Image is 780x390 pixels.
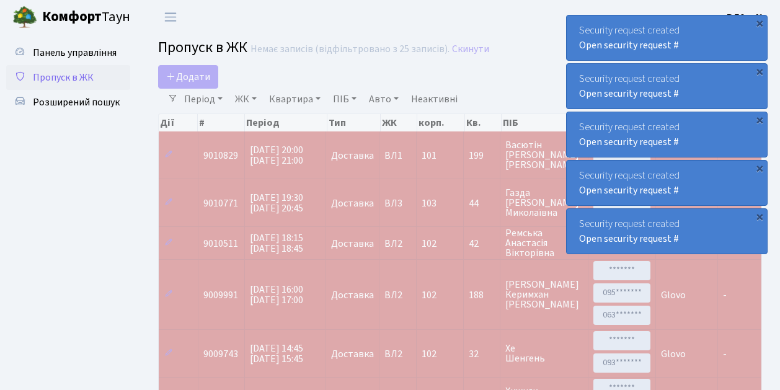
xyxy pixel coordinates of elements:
[364,89,404,110] a: Авто
[179,89,228,110] a: Період
[567,112,767,157] div: Security request created
[198,114,245,131] th: #
[723,347,727,361] span: -
[505,140,583,170] span: Васютін [PERSON_NAME] [PERSON_NAME]
[753,65,766,78] div: ×
[384,198,410,208] span: ВЛ3
[203,237,238,250] span: 9010511
[250,43,450,55] div: Немає записів (відфільтровано з 25 записів).
[469,349,494,359] span: 32
[452,43,489,55] a: Скинути
[6,40,130,65] a: Панель управління
[505,280,583,309] span: [PERSON_NAME] Керимхан [PERSON_NAME]
[203,149,238,162] span: 9010829
[33,71,94,84] span: Пропуск в ЖК
[579,38,679,52] a: Open security request #
[381,114,417,131] th: ЖК
[155,7,186,27] button: Переключити навігацію
[12,5,37,30] img: logo.png
[502,114,590,131] th: ПІБ
[469,290,494,300] span: 188
[158,65,218,89] a: Додати
[250,143,303,167] span: [DATE] 20:00 [DATE] 21:00
[579,135,679,149] a: Open security request #
[245,114,327,131] th: Період
[567,64,767,109] div: Security request created
[264,89,326,110] a: Квартира
[469,239,494,249] span: 42
[465,114,502,131] th: Кв.
[727,11,765,24] b: ВЛ2 -. К.
[250,231,303,255] span: [DATE] 18:15 [DATE] 18:45
[727,10,765,25] a: ВЛ2 -. К.
[753,17,766,29] div: ×
[203,197,238,210] span: 9010771
[331,198,374,208] span: Доставка
[250,342,303,366] span: [DATE] 14:45 [DATE] 15:45
[331,239,374,249] span: Доставка
[331,151,374,161] span: Доставка
[158,37,247,58] span: Пропуск в ЖК
[567,209,767,254] div: Security request created
[505,343,583,363] span: Хе Шенгень
[422,288,437,302] span: 102
[661,288,686,302] span: Glovo
[723,288,727,302] span: -
[203,347,238,361] span: 9009743
[42,7,102,27] b: Комфорт
[6,65,130,90] a: Пропуск в ЖК
[661,347,686,361] span: Glovo
[33,95,120,109] span: Розширений пошук
[331,349,374,359] span: Доставка
[384,290,410,300] span: ВЛ2
[384,349,410,359] span: ВЛ2
[505,228,583,258] span: Ремська Анастасія Вікторівна
[230,89,262,110] a: ЖК
[567,16,767,60] div: Security request created
[753,162,766,174] div: ×
[331,290,374,300] span: Доставка
[203,288,238,302] span: 9009991
[422,347,437,361] span: 102
[328,89,361,110] a: ПІБ
[579,184,679,197] a: Open security request #
[505,188,583,218] span: Газда [PERSON_NAME] Миколаївна
[753,210,766,223] div: ×
[579,232,679,246] a: Open security request #
[250,283,303,307] span: [DATE] 16:00 [DATE] 17:00
[422,149,437,162] span: 101
[422,237,437,250] span: 102
[469,151,494,161] span: 199
[422,197,437,210] span: 103
[33,46,117,60] span: Панель управління
[469,198,494,208] span: 44
[42,7,130,28] span: Таун
[250,191,303,215] span: [DATE] 19:30 [DATE] 20:45
[159,114,198,131] th: Дії
[327,114,381,131] th: Тип
[567,161,767,205] div: Security request created
[384,151,410,161] span: ВЛ1
[384,239,410,249] span: ВЛ2
[6,90,130,115] a: Розширений пошук
[166,70,210,84] span: Додати
[417,114,465,131] th: корп.
[753,113,766,126] div: ×
[579,87,679,100] a: Open security request #
[406,89,463,110] a: Неактивні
